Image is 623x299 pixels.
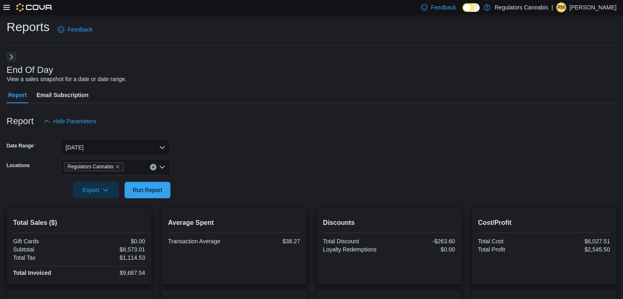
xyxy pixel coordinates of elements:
div: Total Tax [13,254,77,261]
label: Locations [7,162,30,169]
button: Hide Parameters [40,113,100,129]
div: $0.00 [391,246,455,253]
span: Export [78,182,114,198]
span: Regulators Cannabis [64,162,124,171]
span: Feedback [431,3,456,11]
div: $8,573.01 [81,246,145,253]
a: Feedback [54,21,96,38]
h1: Reports [7,19,50,35]
p: [PERSON_NAME] [569,2,616,12]
button: Clear input [150,164,156,170]
p: | [551,2,553,12]
div: View a sales snapshot for a date or date range. [7,75,127,84]
div: $6,027.51 [546,238,610,245]
p: Regulators Cannabis [494,2,548,12]
h2: Average Spent [168,218,300,228]
div: Transaction Average [168,238,232,245]
div: Loyalty Redemptions [323,246,387,253]
span: Report [8,87,27,103]
div: $9,687.54 [81,270,145,276]
h3: Report [7,116,34,126]
h2: Total Sales ($) [13,218,145,228]
div: Gift Cards [13,238,77,245]
div: Subtotal [13,246,77,253]
span: Run Report [133,186,162,194]
button: Run Report [125,182,170,198]
div: -$263.60 [391,238,455,245]
div: Total Profit [478,246,542,253]
input: Dark Mode [462,3,480,12]
div: $0.00 [81,238,145,245]
img: Cova [16,3,53,11]
strong: Total Invoiced [13,270,51,276]
div: $2,545.50 [546,246,610,253]
button: Next [7,52,16,62]
div: Rachel McLennan [556,2,566,12]
span: Hide Parameters [53,117,96,125]
h2: Cost/Profit [478,218,610,228]
div: Total Discount [323,238,387,245]
button: [DATE] [61,139,170,156]
button: Remove Regulators Cannabis from selection in this group [115,164,120,169]
span: RM [557,2,565,12]
div: Total Cost [478,238,542,245]
h2: Discounts [323,218,455,228]
span: Regulators Cannabis [68,163,113,171]
div: $1,114.53 [81,254,145,261]
h3: End Of Day [7,65,53,75]
button: Open list of options [159,164,165,170]
span: Feedback [68,25,93,34]
button: Export [73,182,119,198]
div: $38.27 [236,238,300,245]
span: Email Subscription [36,87,88,103]
label: Date Range [7,143,36,149]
